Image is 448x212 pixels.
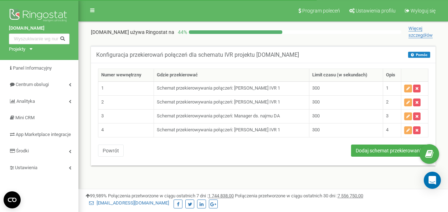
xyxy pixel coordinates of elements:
[174,29,189,36] p: 44 %
[208,193,234,198] u: 1 744 838,00
[309,69,383,82] th: Limit czasu (w sekundach)
[13,65,52,71] span: Panel Informacyjny
[98,69,154,82] th: Numer wewnętrzny
[338,193,363,198] u: 7 556 750,00
[383,123,401,137] td: 4
[9,25,69,32] a: [DOMAIN_NAME]
[424,172,441,189] div: Open Intercom Messenger
[309,109,383,123] td: 300
[96,52,299,58] h5: Konfiguracja przekierowań połączeń dla schematu IVR projektu [DOMAIN_NAME]
[16,82,49,87] span: Centrum obsługi
[408,52,430,58] button: Pomóc
[383,81,401,95] td: 1
[15,165,37,170] span: Ustawienia
[16,99,35,104] span: Analityka
[309,95,383,109] td: 300
[411,8,436,14] span: Wyloguj się
[98,145,124,157] button: Powrót
[98,109,154,123] td: 3
[235,193,363,198] span: Połączenia przetworzone w ciągu ostatnich 30 dni :
[16,132,71,137] span: App Marketplace integracje
[408,26,433,38] span: Więcej szczegółów
[130,29,174,35] span: używa Ringostat na
[154,81,309,95] td: Schemat przekierowywania połączeń: [PERSON_NAME] IVR 1
[383,69,401,82] th: Opis
[351,145,428,157] button: Dodaj schemat przekierowania
[154,123,309,137] td: Schemat przekierowywania połączeń: [PERSON_NAME] IVR 1
[89,200,169,206] a: [EMAIL_ADDRESS][DOMAIN_NAME]
[16,148,29,153] span: Środki
[9,34,69,44] input: Wyszukiwanie wg numeru
[9,7,69,25] img: Ringostat logo
[383,95,401,109] td: 2
[98,95,154,109] td: 2
[15,115,35,120] span: Mini CRM
[91,29,174,36] p: [DOMAIN_NAME]
[302,8,340,14] span: Program poleceń
[154,95,309,109] td: Schemat przekierowywania połączeń: [PERSON_NAME] IVR 1
[98,123,154,137] td: 4
[309,81,383,95] td: 300
[86,193,107,198] span: 99,989%
[154,69,309,82] th: Gdzie przekierować
[9,46,25,53] div: Projekty
[108,193,234,198] span: Połączenia przetworzone w ciągu ostatnich 7 dni :
[383,109,401,123] td: 3
[4,191,21,208] button: Open CMP widget
[309,123,383,137] td: 300
[98,81,154,95] td: 1
[154,109,309,123] td: Schemat przekierowywania połączeń: Manager ds. najmu DA
[356,8,396,14] span: Ustawienia profilu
